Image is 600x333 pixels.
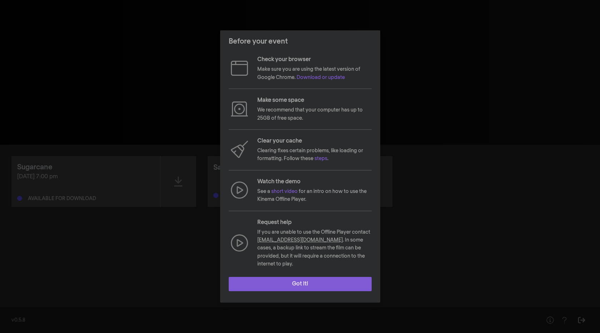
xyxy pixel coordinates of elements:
p: Request help [257,218,372,227]
p: We recommend that your computer has up to 25GB of free space. [257,106,372,122]
a: [EMAIL_ADDRESS][DOMAIN_NAME] [257,238,343,243]
a: steps [314,156,327,161]
p: If you are unable to use the Offline Player contact . In some cases, a backup link to stream the ... [257,228,372,268]
p: Clearing fixes certain problems, like loading or formatting. Follow these . [257,147,372,163]
p: See a for an intro on how to use the Kinema Offline Player. [257,188,372,204]
button: Got it! [229,277,372,291]
p: Clear your cache [257,137,372,145]
p: Check your browser [257,55,372,64]
a: Download or update [297,75,345,80]
p: Watch the demo [257,178,372,186]
a: short video [271,189,298,194]
p: Make sure you are using the latest version of Google Chrome. [257,65,372,81]
p: Make some space [257,96,372,105]
header: Before your event [220,30,380,53]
